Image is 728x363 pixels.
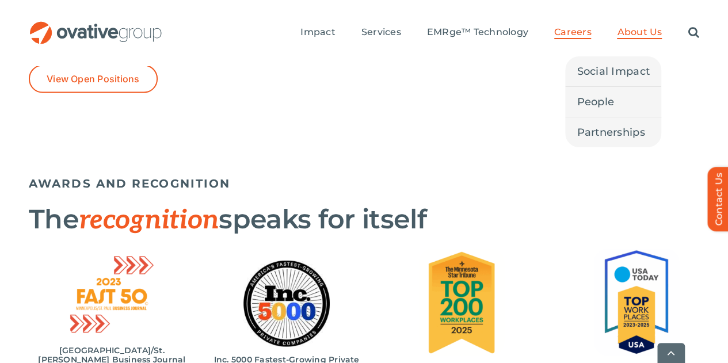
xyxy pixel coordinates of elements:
[577,63,650,79] span: Social Impact
[565,117,661,147] a: Partnerships
[565,87,661,117] a: People
[577,94,614,110] span: People
[300,14,699,51] nav: Menu
[565,56,661,86] a: Social Impact
[427,26,528,38] span: EMRge™ Technology
[554,26,592,39] a: Careers
[361,26,401,39] a: Services
[427,26,528,39] a: EMRge™ Technology
[617,26,662,38] span: About Us
[79,204,219,236] span: recognition
[29,20,163,31] a: OG_Full_horizontal_RGB
[29,177,699,190] h5: AWARDS AND RECOGNITION
[554,26,592,38] span: Careers
[29,205,699,235] h2: The speaks for itself
[47,74,140,85] span: View Open Positions
[300,26,335,38] span: Impact
[688,26,699,39] a: Search
[29,65,158,93] a: View Open Positions
[577,124,645,140] span: Partnerships
[361,26,401,38] span: Services
[617,26,662,39] a: About Us
[300,26,335,39] a: Impact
